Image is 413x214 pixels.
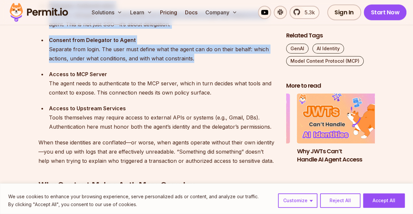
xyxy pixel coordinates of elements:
button: Solutions [89,6,125,19]
li: 3 of 3 [201,94,290,180]
a: Docs [182,6,200,19]
a: Why JWTs Can’t Handle AI Agent AccessWhy JWTs Can’t Handle AI Agent Access [297,94,386,180]
strong: Consent from Delegator to Agent [49,37,136,43]
button: Learn [127,6,155,19]
strong: Access to MCP Server [49,71,107,77]
img: Delegating AI Permissions to Human Users with Permit.io’s Access Request MCP [201,94,290,144]
a: AI Identity [312,44,344,53]
a: Model Context Protocol (MCP) [286,56,364,66]
img: Why JWTs Can’t Handle AI Agent Access [297,94,386,144]
span: 5.3k [301,9,315,16]
div: Tools themselves may require access to external APIs or systems (e.g., Gmail, DBs). Authenticatio... [49,104,276,131]
button: Customize [278,193,317,208]
h3: Delegating AI Permissions to Human Users with [DOMAIN_NAME]’s Access Request MCP [201,147,290,180]
div: The agent needs to authenticate to the MCP server, which in turn decides what tools and context t... [49,70,276,97]
a: Start Now [364,5,407,20]
img: Permit logo [7,1,71,24]
p: We use cookies to enhance your browsing experience, serve personalized ads or content, and analyz... [8,193,259,201]
h2: Why Context Makes Auth More Complex [38,154,276,190]
a: GenAI [286,44,309,53]
button: Reject All [320,193,360,208]
strong: Access to Upstream Services [49,105,126,112]
a: Sign In [327,5,361,20]
div: Separate from login. The user must define what the agent can do on their behalf: which actions, u... [49,35,276,63]
div: Posts [286,94,375,188]
h2: More to read [286,82,375,90]
p: By clicking "Accept All", you consent to our use of cookies. [8,201,259,208]
h3: Why JWTs Can’t Handle AI Agent Access [297,147,386,164]
p: When these identities are conflated—or worse, when agents operate without their own identity—you ... [38,138,276,165]
li: 1 of 3 [297,94,386,180]
button: Company [203,6,240,19]
a: 5.3k [289,6,319,19]
button: Accept All [363,193,405,208]
a: Pricing [157,6,180,19]
h2: Related Tags [286,32,375,40]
